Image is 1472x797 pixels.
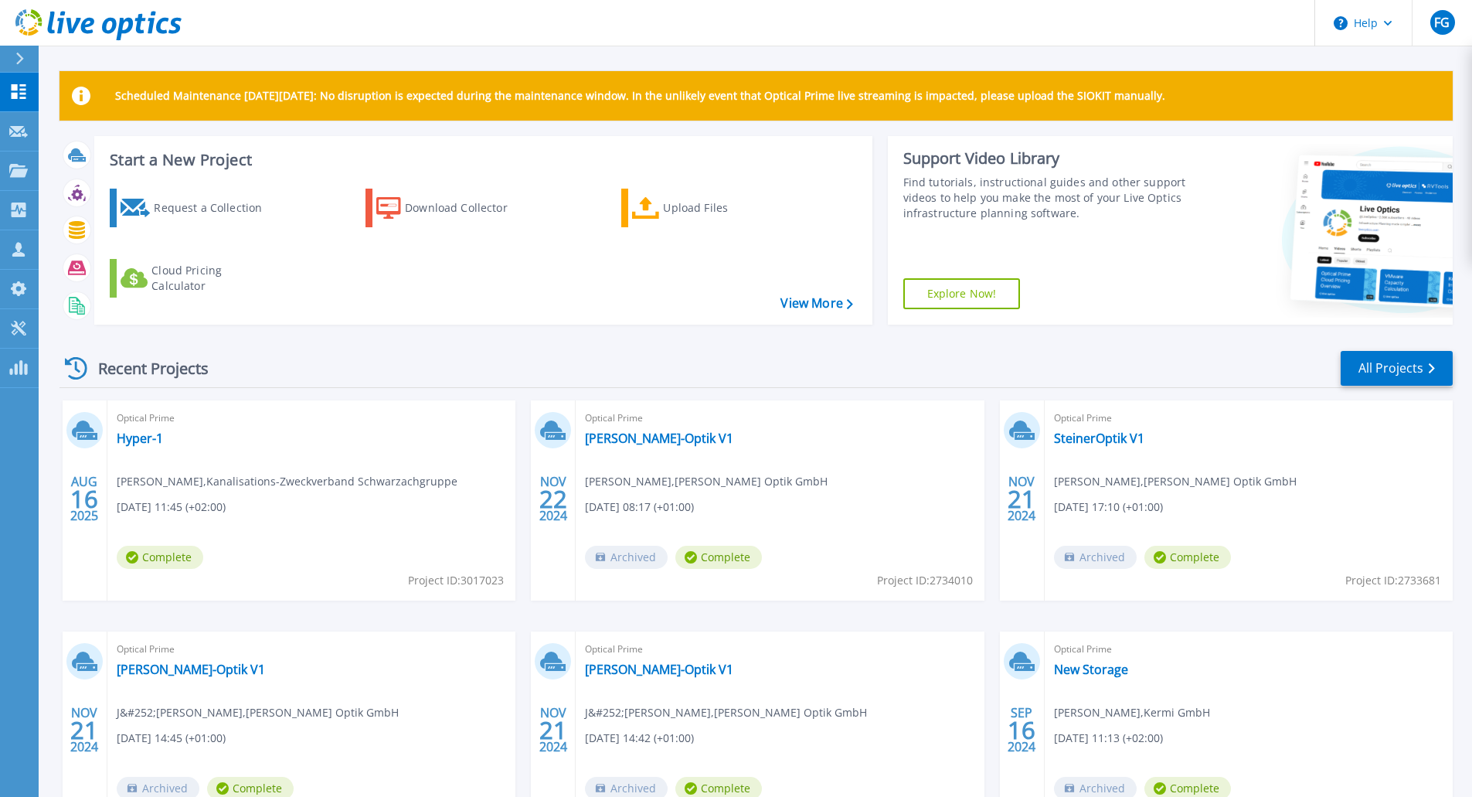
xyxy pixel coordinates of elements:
[1008,492,1035,506] span: 21
[585,704,867,721] span: J&#252;[PERSON_NAME] , [PERSON_NAME] Optik GmbH
[1054,730,1163,747] span: [DATE] 11:13 (+02:00)
[1054,473,1297,490] span: [PERSON_NAME] , [PERSON_NAME] Optik GmbH
[117,662,265,677] a: [PERSON_NAME]-Optik V1
[117,473,457,490] span: [PERSON_NAME] , Kanalisations-Zweckverband Schwarzachgruppe
[585,410,974,427] span: Optical Prime
[585,499,694,516] span: [DATE] 08:17 (+01:00)
[1007,702,1036,758] div: SEP 2024
[154,192,277,223] div: Request a Collection
[117,730,226,747] span: [DATE] 14:45 (+01:00)
[110,152,852,169] h3: Start a New Project
[780,296,852,311] a: View More
[539,471,568,527] div: NOV 2024
[70,724,98,737] span: 21
[539,492,567,506] span: 22
[539,702,568,758] div: NOV 2024
[903,175,1192,221] div: Find tutorials, instructional guides and other support videos to help you make the most of your L...
[115,90,1165,102] p: Scheduled Maintenance [DATE][DATE]: No disruption is expected during the maintenance window. In t...
[117,410,506,427] span: Optical Prime
[1054,662,1128,677] a: New Storage
[110,189,282,227] a: Request a Collection
[70,471,99,527] div: AUG 2025
[585,641,974,658] span: Optical Prime
[585,546,668,569] span: Archived
[117,704,399,721] span: J&#252;[PERSON_NAME] , [PERSON_NAME] Optik GmbH
[1434,16,1450,29] span: FG
[663,192,787,223] div: Upload Files
[59,349,229,387] div: Recent Projects
[117,546,203,569] span: Complete
[585,473,828,490] span: [PERSON_NAME] , [PERSON_NAME] Optik GmbH
[585,662,733,677] a: [PERSON_NAME]-Optik V1
[365,189,538,227] a: Download Collector
[585,730,694,747] span: [DATE] 14:42 (+01:00)
[621,189,794,227] a: Upload Files
[877,572,973,589] span: Project ID: 2734010
[117,641,506,658] span: Optical Prime
[1054,546,1137,569] span: Archived
[903,148,1192,169] div: Support Video Library
[117,431,163,446] a: Hyper-1
[903,278,1021,309] a: Explore Now!
[539,724,567,737] span: 21
[1007,471,1036,527] div: NOV 2024
[405,192,529,223] div: Download Collector
[1008,724,1035,737] span: 16
[1341,351,1453,386] a: All Projects
[1054,410,1443,427] span: Optical Prime
[585,431,733,446] a: [PERSON_NAME]-Optik V1
[1345,572,1441,589] span: Project ID: 2733681
[151,263,275,294] div: Cloud Pricing Calculator
[1144,546,1231,569] span: Complete
[117,499,226,516] span: [DATE] 11:45 (+02:00)
[1054,704,1210,721] span: [PERSON_NAME] , Kermi GmbH
[675,546,762,569] span: Complete
[1054,641,1443,658] span: Optical Prime
[70,492,98,506] span: 16
[1054,499,1163,516] span: [DATE] 17:10 (+01:00)
[110,259,282,298] a: Cloud Pricing Calculator
[1054,431,1144,446] a: SteinerOptik V1
[408,572,504,589] span: Project ID: 3017023
[70,702,99,758] div: NOV 2024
